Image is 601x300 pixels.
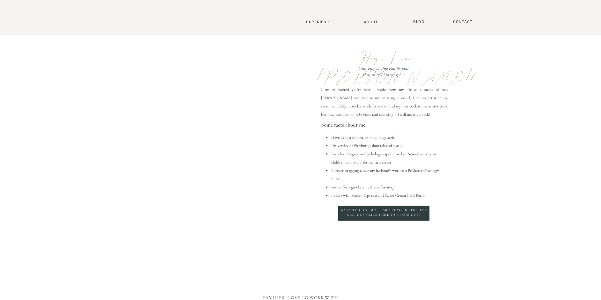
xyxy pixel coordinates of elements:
p: Some facts about me: [321,120,448,130]
a: Contact [450,19,476,24]
a: Experience [298,20,340,24]
li: University of Pittsburgh alum (class of 2012!) [331,142,448,150]
p: I am so excited you're here! Aside from my life as a mama of two [PERSON_NAME] and wife to my ama... [321,85,448,118]
li: Sucker for a good crime drama/mystery [331,183,448,191]
li: Bachelor's Degree in Psychology - specialized in Neurodiversity in children and adults for my fir... [331,150,448,166]
li: Forever bragging about my husband's work as a Pediatric Oncology nurse [331,166,448,183]
a: About [361,20,381,24]
p: Hey, I'm [PERSON_NAME]! [315,48,454,69]
li: In love with Shaken Espresso and Sweet Cream Cold Foam [331,191,448,200]
li: Have delivered over 10,000 photographs [331,133,448,142]
a: BLOG [411,19,427,24]
a: Want to chat more about your perffect session? Click here to reach out! [340,208,428,219]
